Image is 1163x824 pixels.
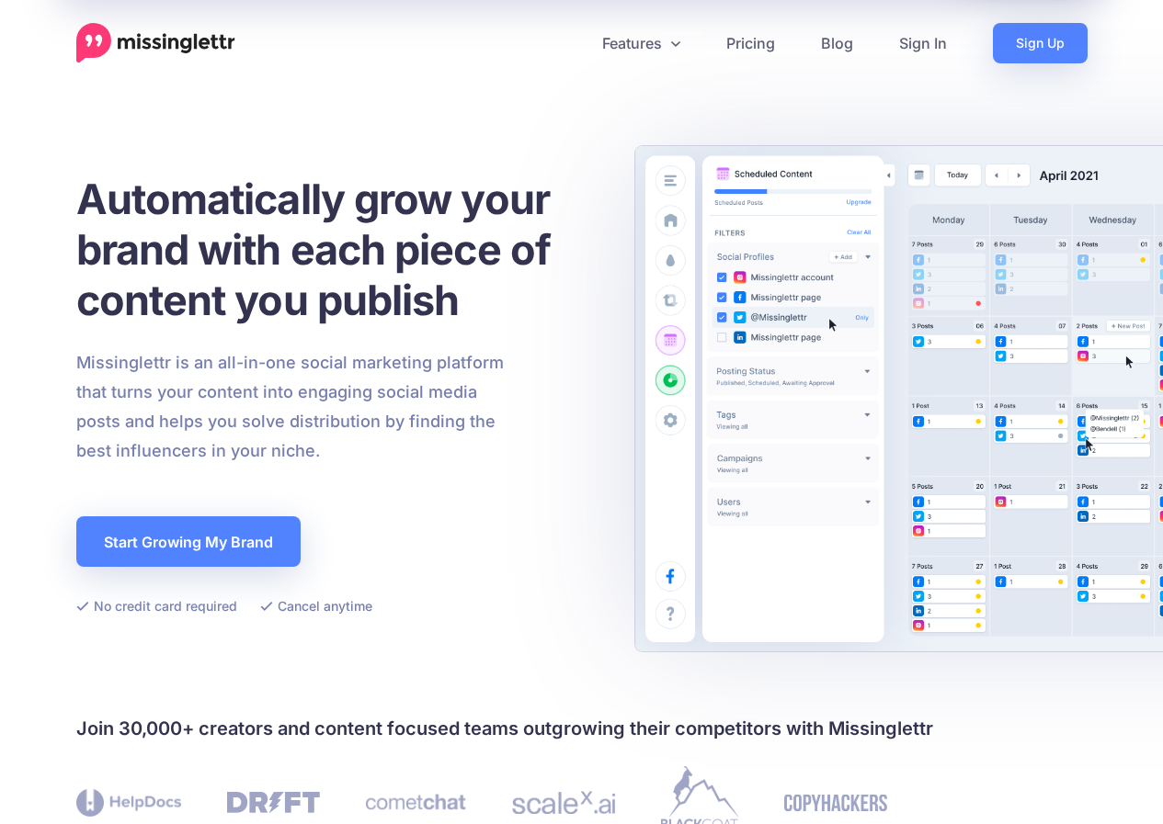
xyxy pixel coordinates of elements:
a: Features [579,23,703,63]
a: Pricing [703,23,798,63]
h1: Automatically grow your brand with each piece of content you publish [76,174,596,325]
a: Home [76,23,235,63]
a: Sign In [876,23,970,63]
li: Cancel anytime [260,594,372,617]
li: No credit card required [76,594,237,617]
h4: Join 30,000+ creators and content focused teams outgrowing their competitors with Missinglettr [76,714,1088,743]
a: Sign Up [993,23,1088,63]
p: Missinglettr is an all-in-one social marketing platform that turns your content into engaging soc... [76,348,505,466]
a: Blog [798,23,876,63]
a: Start Growing My Brand [76,516,301,567]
